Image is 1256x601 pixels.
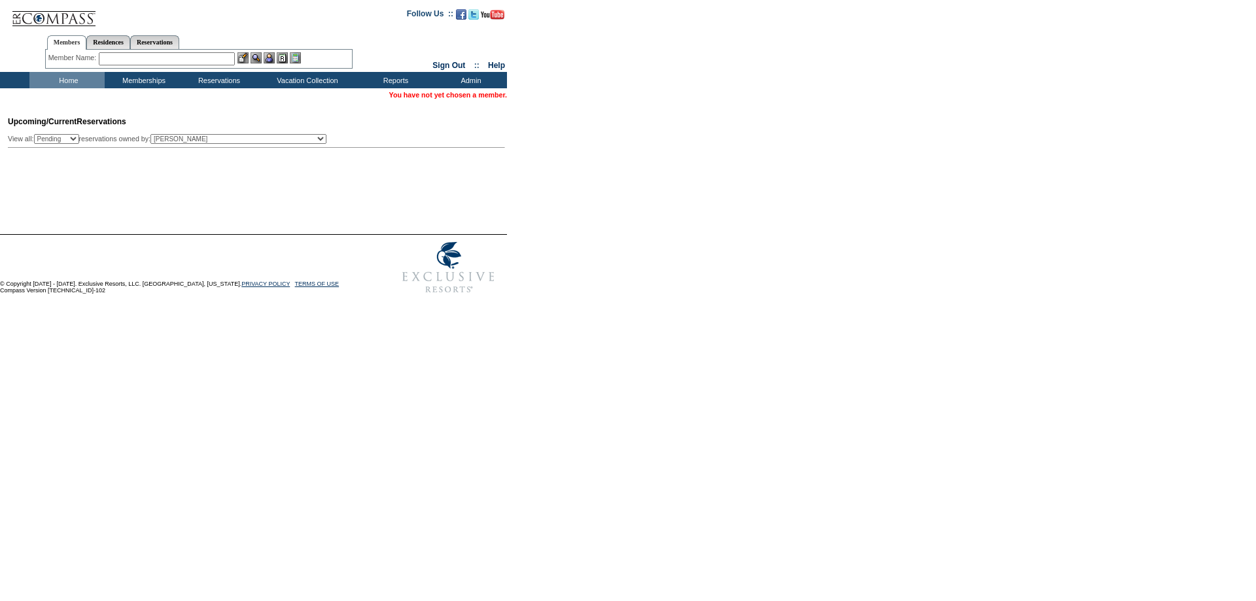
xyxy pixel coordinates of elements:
[241,281,290,287] a: PRIVACY POLICY
[481,10,504,20] img: Subscribe to our YouTube Channel
[290,52,301,63] img: b_calculator.gif
[468,9,479,20] img: Follow us on Twitter
[456,13,466,21] a: Become our fan on Facebook
[8,117,77,126] span: Upcoming/Current
[432,61,465,70] a: Sign Out
[474,61,480,70] span: ::
[456,9,466,20] img: Become our fan on Facebook
[468,13,479,21] a: Follow us on Twitter
[29,72,105,88] td: Home
[130,35,179,49] a: Reservations
[481,13,504,21] a: Subscribe to our YouTube Channel
[488,61,505,70] a: Help
[277,52,288,63] img: Reservations
[389,91,507,99] span: You have not yet chosen a member.
[8,134,332,144] div: View all: reservations owned by:
[357,72,432,88] td: Reports
[264,52,275,63] img: Impersonate
[48,52,99,63] div: Member Name:
[105,72,180,88] td: Memberships
[295,281,340,287] a: TERMS OF USE
[407,8,453,24] td: Follow Us ::
[237,52,249,63] img: b_edit.gif
[180,72,255,88] td: Reservations
[47,35,87,50] a: Members
[390,235,507,300] img: Exclusive Resorts
[432,72,507,88] td: Admin
[86,35,130,49] a: Residences
[255,72,357,88] td: Vacation Collection
[251,52,262,63] img: View
[8,117,126,126] span: Reservations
